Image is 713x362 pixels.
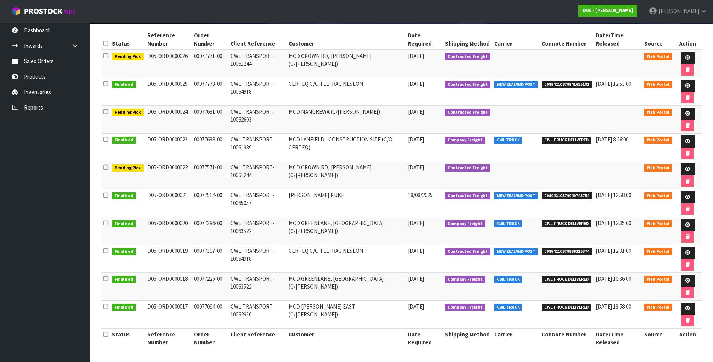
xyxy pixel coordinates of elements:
[287,273,406,301] td: MCD GREENLANE, [GEOGRAPHIC_DATA] (C/[PERSON_NAME])
[494,192,538,200] span: NEW ZEALAND POST
[408,247,424,254] span: [DATE]
[229,329,287,348] th: Client Reference
[644,53,672,61] span: Web Portal
[494,304,522,311] span: CWL TRUCK
[540,329,594,348] th: Connote Number
[583,7,633,14] strong: D05 - [PERSON_NAME]
[644,248,672,256] span: Web Portal
[145,50,192,78] td: D05-ORD0000026
[64,8,76,15] small: WMS
[110,329,145,348] th: Status
[287,329,406,348] th: Customer
[644,192,672,200] span: Web Portal
[644,164,672,172] span: Web Portal
[145,189,192,217] td: D05-ORD0000021
[596,80,631,87] span: [DATE] 12:53:00
[287,106,406,134] td: MCD MANUREWA (C/[PERSON_NAME])
[192,217,229,245] td: 00077396-00
[642,29,674,50] th: Source
[542,81,592,88] span: 00894210379941635191
[494,81,538,88] span: NEW ZEALAND POST
[192,273,229,301] td: 00077225-00
[408,192,433,199] span: 18/08/2025
[408,52,424,59] span: [DATE]
[408,303,424,310] span: [DATE]
[145,245,192,273] td: D05-ORD0000019
[112,276,136,283] span: Finalised
[445,220,485,228] span: Company Freight
[596,247,631,254] span: [DATE] 12:31:00
[408,275,424,282] span: [DATE]
[192,329,229,348] th: Order Number
[287,78,406,106] td: CERTEQ C/O TELTRAC NESLON
[287,189,406,217] td: [PERSON_NAME] PUKE
[644,81,672,88] span: Web Portal
[192,134,229,161] td: 00077638-00
[112,81,136,88] span: Finalised
[112,248,136,256] span: Finalised
[112,192,136,200] span: Finalised
[408,219,424,227] span: [DATE]
[542,137,591,144] span: CWL TRUCK DELIVERED
[287,161,406,189] td: MCD CROWN RD, [PERSON_NAME] (C/[PERSON_NAME])
[596,275,631,282] span: [DATE] 10:36:00
[445,164,490,172] span: Contracted Freight
[192,301,229,329] td: 00077094-00
[540,29,594,50] th: Connote Number
[445,192,490,200] span: Contracted Freight
[287,50,406,78] td: MCD CROWN RD, [PERSON_NAME] (C/[PERSON_NAME])
[229,106,287,134] td: CWL TRANSPORT-10062603
[229,273,287,301] td: CWL TRANSPORT-10063522
[542,304,591,311] span: CWL TRUCK DELIVERED
[644,276,672,283] span: Web Portal
[192,189,229,217] td: 00077514-00
[192,106,229,134] td: 00077631-00
[445,304,485,311] span: Company Freight
[192,161,229,189] td: 00077571-00
[492,29,540,50] th: Carrier
[287,217,406,245] td: MCD GREENLANE, [GEOGRAPHIC_DATA] (C/[PERSON_NAME])
[642,329,674,348] th: Source
[110,29,145,50] th: Status
[445,109,490,116] span: Contracted Freight
[408,136,424,143] span: [DATE]
[145,78,192,106] td: D05-ORD0000025
[445,81,490,88] span: Contracted Freight
[145,134,192,161] td: D05-ORD0000023
[145,217,192,245] td: D05-ORD0000020
[674,29,702,50] th: Action
[229,217,287,245] td: CWL TRANSPORT-10063522
[192,78,229,106] td: 00077773-00
[229,189,287,217] td: CWL TRANSPORT-10065057
[596,192,631,199] span: [DATE] 12:58:00
[145,29,192,50] th: Reference Number
[287,245,406,273] td: CERTEQ C/O TELTRAC NESLON
[674,329,702,348] th: Action
[659,8,699,15] span: [PERSON_NAME]
[145,273,192,301] td: D05-ORD0000018
[229,78,287,106] td: CWL TRANSPORT-10064918
[408,80,424,87] span: [DATE]
[408,108,424,115] span: [DATE]
[494,137,522,144] span: CWL TRUCK
[145,301,192,329] td: D05-ORD0000017
[494,276,522,283] span: CWL TRUCK
[445,53,490,61] span: Contracted Freight
[596,136,628,143] span: [DATE] 8:26:00
[112,220,136,228] span: Finalised
[644,304,672,311] span: Web Portal
[11,6,21,16] img: cube-alt.png
[287,29,406,50] th: Customer
[229,134,287,161] td: CWL TRANSPORT-10061989
[229,245,287,273] td: CWL TRANSPORT-10064918
[443,29,492,50] th: Shipping Method
[542,248,592,256] span: 00894210379939215374
[229,29,287,50] th: Client Reference
[542,276,591,283] span: CWL TRUCK DELIVERED
[644,220,672,228] span: Web Portal
[443,329,492,348] th: Shipping Method
[145,106,192,134] td: D05-ORD0000024
[406,329,444,348] th: Date Required
[112,53,144,61] span: Pending Pick
[229,301,287,329] td: CWL TRANSPORT-10062950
